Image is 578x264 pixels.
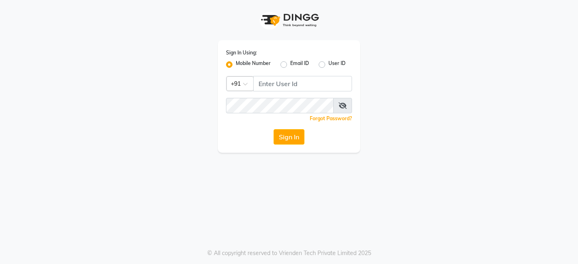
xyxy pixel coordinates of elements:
label: Email ID [290,60,309,69]
input: Username [253,76,352,91]
button: Sign In [274,129,304,145]
label: Sign In Using: [226,49,257,56]
label: User ID [328,60,345,69]
img: logo1.svg [256,8,322,32]
label: Mobile Number [236,60,271,69]
input: Username [226,98,334,113]
a: Forgot Password? [310,115,352,121]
